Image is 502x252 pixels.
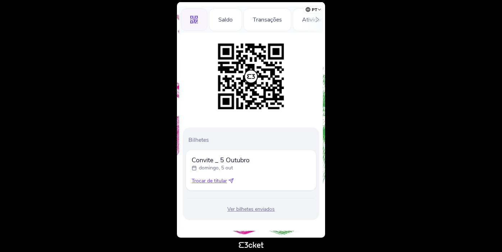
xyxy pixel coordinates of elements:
[199,164,233,172] p: domingo, 5 out
[243,15,291,23] a: Transações
[293,15,338,23] a: Atividades
[209,15,242,23] a: Saldo
[192,177,227,185] span: Trocar de titular
[293,8,338,31] div: Atividades
[192,156,250,164] span: Convite _ 5 Outubro
[214,40,288,113] img: 5183f7cf05fe4414b9a9845655e994e2.png
[209,8,242,31] div: Saldo
[186,206,316,213] div: Ver bilhetes enviados
[188,136,316,144] p: Bilhetes
[243,8,291,31] div: Transações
